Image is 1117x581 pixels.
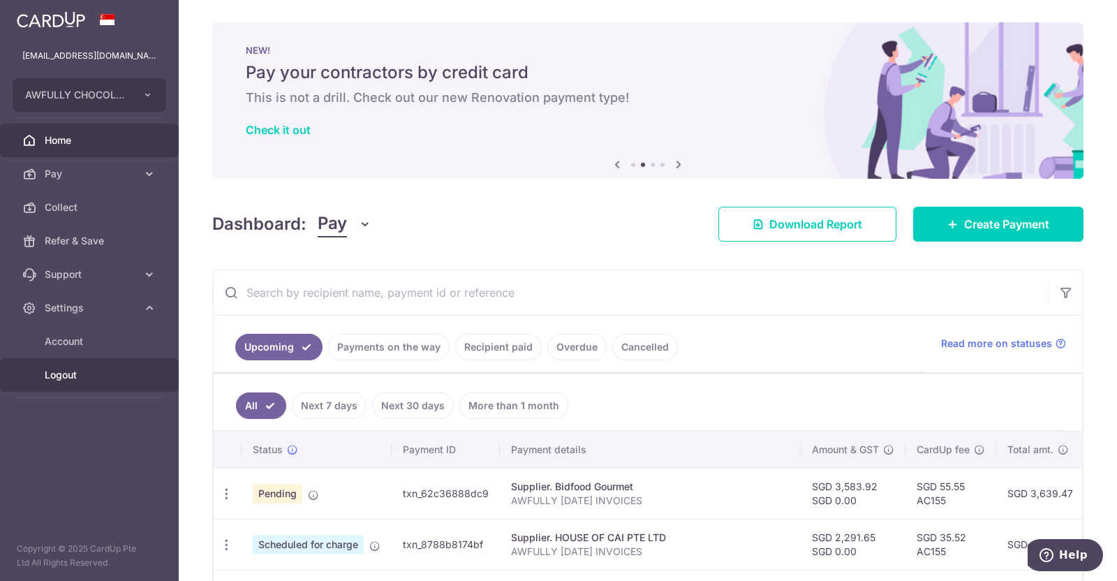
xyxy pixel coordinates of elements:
[17,11,85,28] img: CardUp
[212,22,1083,179] img: Renovation banner
[941,337,1052,351] span: Read more on statuses
[45,368,137,382] span: Logout
[45,234,137,248] span: Refer & Save
[318,211,347,237] span: Pay
[45,133,137,147] span: Home
[253,443,283,457] span: Status
[246,89,1050,106] h6: This is not a drill. Check out our new Renovation payment type!
[246,123,311,137] a: Check it out
[45,267,137,281] span: Support
[236,392,286,419] a: All
[905,519,996,570] td: SGD 35.52 AC155
[511,531,790,545] div: Supplier. HOUSE OF CAI PTE LTD
[45,334,137,348] span: Account
[905,468,996,519] td: SGD 55.55 AC155
[996,519,1088,570] td: SGD 2,327.17
[718,207,896,242] a: Download Report
[328,334,450,360] a: Payments on the way
[917,443,970,457] span: CardUp fee
[392,519,500,570] td: txn_8788b8174bf
[292,392,367,419] a: Next 7 days
[455,334,542,360] a: Recipient paid
[812,443,879,457] span: Amount & GST
[212,212,306,237] h4: Dashboard:
[459,392,568,419] a: More than 1 month
[500,432,801,468] th: Payment details
[913,207,1083,242] a: Create Payment
[22,49,156,63] p: [EMAIL_ADDRESS][DOMAIN_NAME]
[801,519,905,570] td: SGD 2,291.65 SGD 0.00
[769,216,862,233] span: Download Report
[235,334,323,360] a: Upcoming
[318,211,371,237] button: Pay
[511,480,790,494] div: Supplier. Bidfood Gourmet
[941,337,1066,351] a: Read more on statuses
[246,45,1050,56] p: NEW!
[511,545,790,559] p: AWFULLY [DATE] INVOICES
[511,494,790,508] p: AWFULLY [DATE] INVOICES
[253,535,364,554] span: Scheduled for charge
[45,200,137,214] span: Collect
[13,78,166,112] button: AWFULLY CHOCOLATE CENTRAL KITCHEN PTE. LTD.
[246,61,1050,84] h5: Pay your contractors by credit card
[213,270,1049,315] input: Search by recipient name, payment id or reference
[372,392,454,419] a: Next 30 days
[1028,539,1103,574] iframe: Opens a widget where you can find more information
[392,432,500,468] th: Payment ID
[392,468,500,519] td: txn_62c36888dc9
[45,301,137,315] span: Settings
[547,334,607,360] a: Overdue
[25,88,128,102] span: AWFULLY CHOCOLATE CENTRAL KITCHEN PTE. LTD.
[612,334,678,360] a: Cancelled
[45,167,137,181] span: Pay
[1007,443,1053,457] span: Total amt.
[964,216,1049,233] span: Create Payment
[253,484,302,503] span: Pending
[996,468,1088,519] td: SGD 3,639.47
[801,468,905,519] td: SGD 3,583.92 SGD 0.00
